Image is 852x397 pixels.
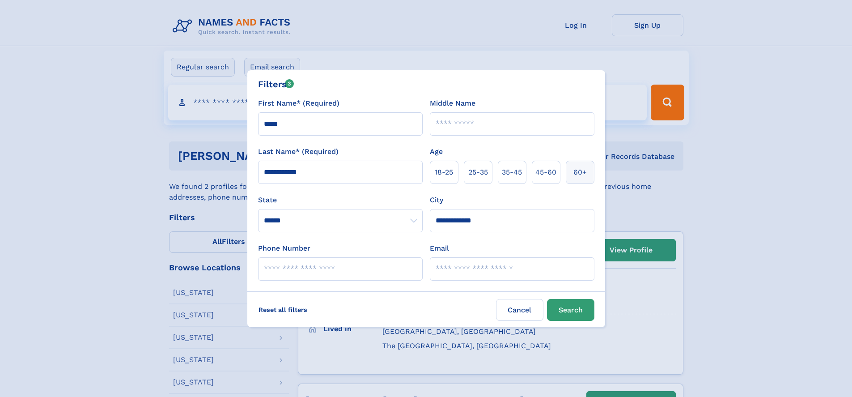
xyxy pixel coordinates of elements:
span: 35‑45 [502,167,522,178]
button: Search [547,299,594,321]
span: 25‑35 [468,167,488,178]
span: 45‑60 [535,167,556,178]
span: 18‑25 [435,167,453,178]
label: Last Name* (Required) [258,146,339,157]
label: Middle Name [430,98,475,109]
label: City [430,195,443,205]
label: Age [430,146,443,157]
label: Email [430,243,449,254]
div: Filters [258,77,294,91]
label: Phone Number [258,243,310,254]
label: Reset all filters [253,299,313,320]
span: 60+ [573,167,587,178]
label: First Name* (Required) [258,98,339,109]
label: Cancel [496,299,543,321]
label: State [258,195,423,205]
